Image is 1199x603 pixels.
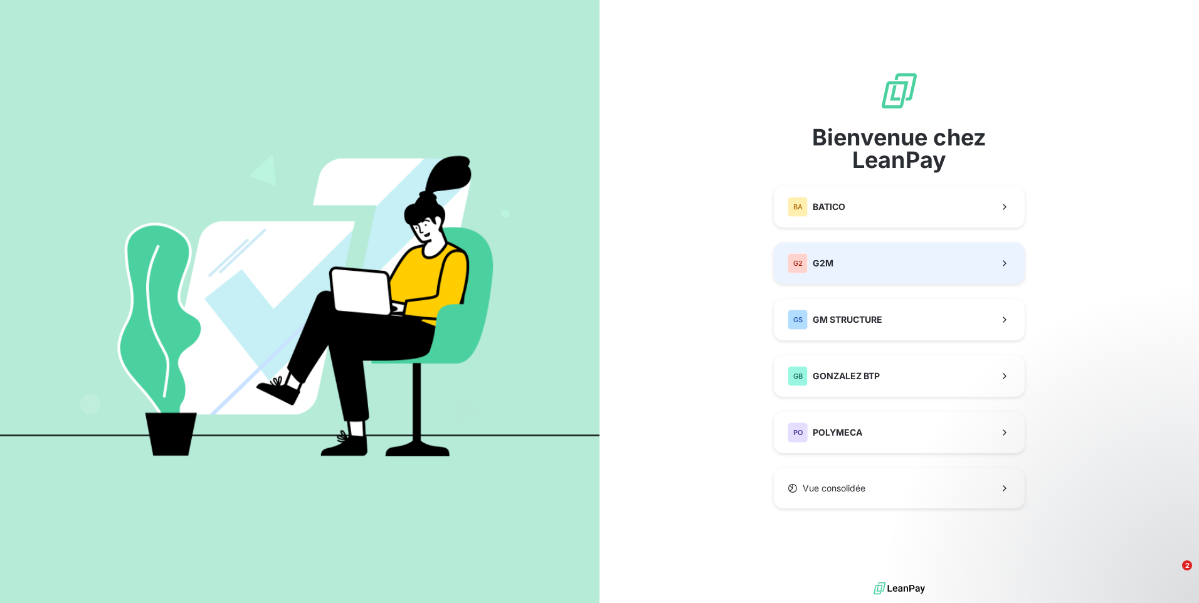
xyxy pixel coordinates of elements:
[788,253,808,273] div: G2
[1156,560,1186,590] iframe: Intercom live chat
[948,481,1199,569] iframe: Intercom notifications message
[803,482,865,495] span: Vue consolidée
[813,313,882,326] span: GM STRUCTURE
[788,366,808,386] div: GB
[774,468,1025,508] button: Vue consolidée
[774,126,1025,171] span: Bienvenue chez LeanPay
[879,71,919,111] img: logo sigle
[774,412,1025,453] button: POPOLYMECA
[788,422,808,443] div: PO
[813,257,833,270] span: G2M
[788,197,808,217] div: BA
[774,243,1025,284] button: G2G2M
[813,370,880,382] span: GONZALEZ BTP
[774,186,1025,228] button: BABATICO
[813,201,845,213] span: BATICO
[788,310,808,330] div: GS
[1182,560,1192,570] span: 2
[813,426,862,439] span: POLYMECA
[774,299,1025,340] button: GSGM STRUCTURE
[874,579,925,598] img: logo
[774,355,1025,397] button: GBGONZALEZ BTP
